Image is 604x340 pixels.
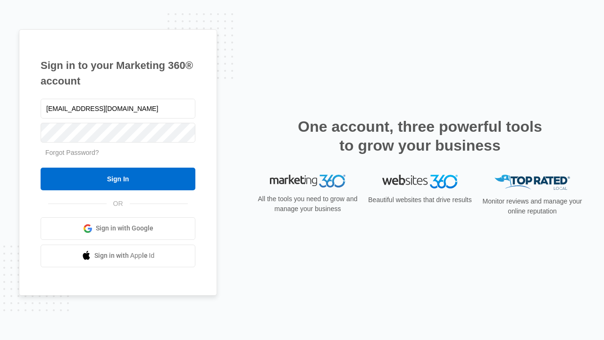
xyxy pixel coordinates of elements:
[255,194,361,214] p: All the tools you need to grow and manage your business
[41,245,195,267] a: Sign in with Apple Id
[270,175,345,188] img: Marketing 360
[41,168,195,190] input: Sign In
[495,175,570,190] img: Top Rated Local
[45,149,99,156] a: Forgot Password?
[94,251,155,261] span: Sign in with Apple Id
[41,99,195,119] input: Email
[295,117,545,155] h2: One account, three powerful tools to grow your business
[41,58,195,89] h1: Sign in to your Marketing 360® account
[382,175,458,188] img: Websites 360
[479,196,585,216] p: Monitor reviews and manage your online reputation
[96,223,153,233] span: Sign in with Google
[107,199,130,209] span: OR
[41,217,195,240] a: Sign in with Google
[367,195,473,205] p: Beautiful websites that drive results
